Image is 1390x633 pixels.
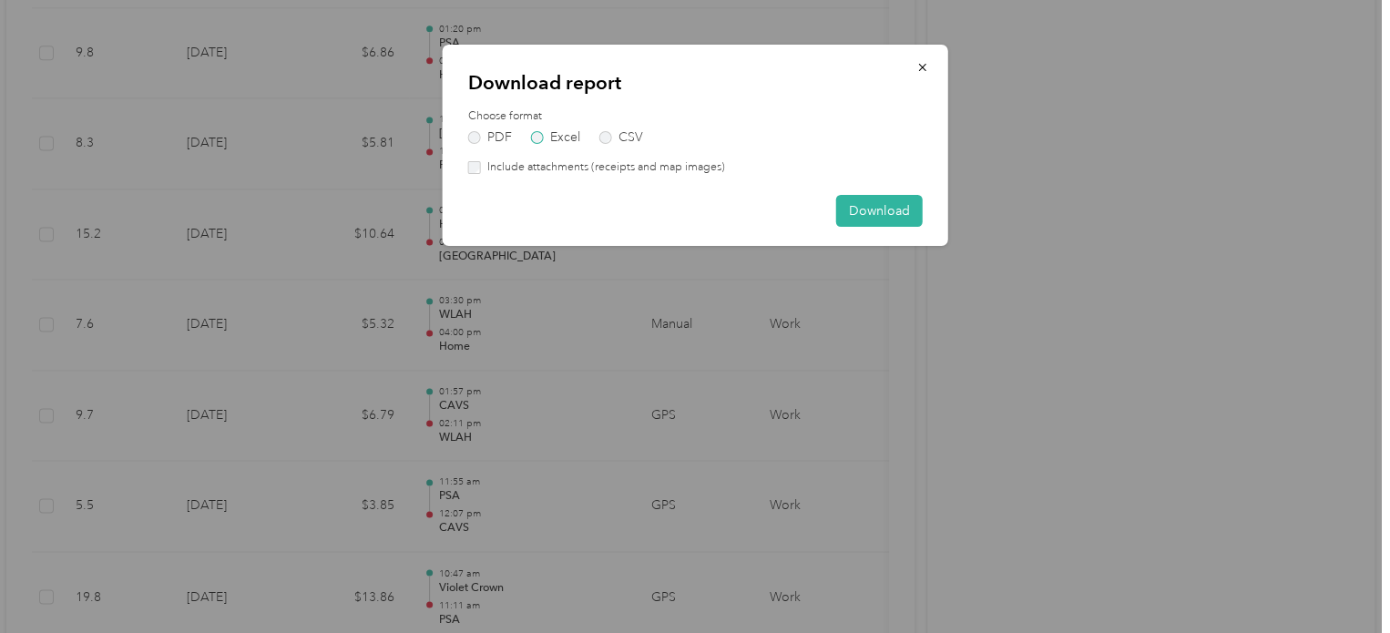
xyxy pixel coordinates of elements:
label: PDF [468,131,512,144]
label: Excel [531,131,580,144]
button: Download [836,195,923,227]
label: Include attachments (receipts and map images) [481,159,725,176]
label: CSV [599,131,643,144]
p: Download report [468,70,923,96]
label: Choose format [468,108,923,125]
